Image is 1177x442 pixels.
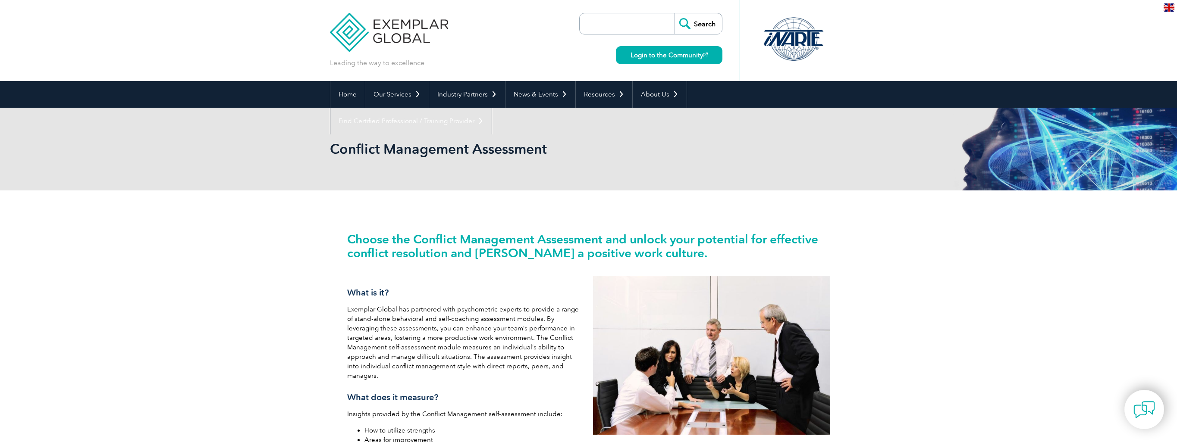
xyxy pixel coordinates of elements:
img: contact-chat.png [1133,399,1155,420]
a: Find Certified Professional / Training Provider [330,108,492,134]
p: Exemplar Global has partnered with psychometric experts to provide a range of stand-alone behavio... [347,305,584,380]
a: Login to the Community [616,46,722,64]
img: en [1164,3,1174,12]
a: News & Events [505,81,575,108]
p: Leading the way to excellence [330,58,424,68]
input: Search [675,13,722,34]
a: Our Services [365,81,429,108]
a: About Us [633,81,687,108]
h2: Conflict Management Assessment [330,142,692,156]
h2: Choose the Conflict Management Assessment and unlock your potential for effective conflict resolu... [347,232,830,260]
p: Insights provided by the Conflict Management self-assessment include: [347,409,584,419]
a: Resources [576,81,632,108]
h3: What does it measure? [347,392,584,403]
li: How to utilize strengths [364,426,584,435]
img: open_square.png [703,53,708,57]
a: Industry Partners [429,81,505,108]
h3: What is it? [347,287,584,298]
img: conflict [593,276,830,435]
a: Home [330,81,365,108]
